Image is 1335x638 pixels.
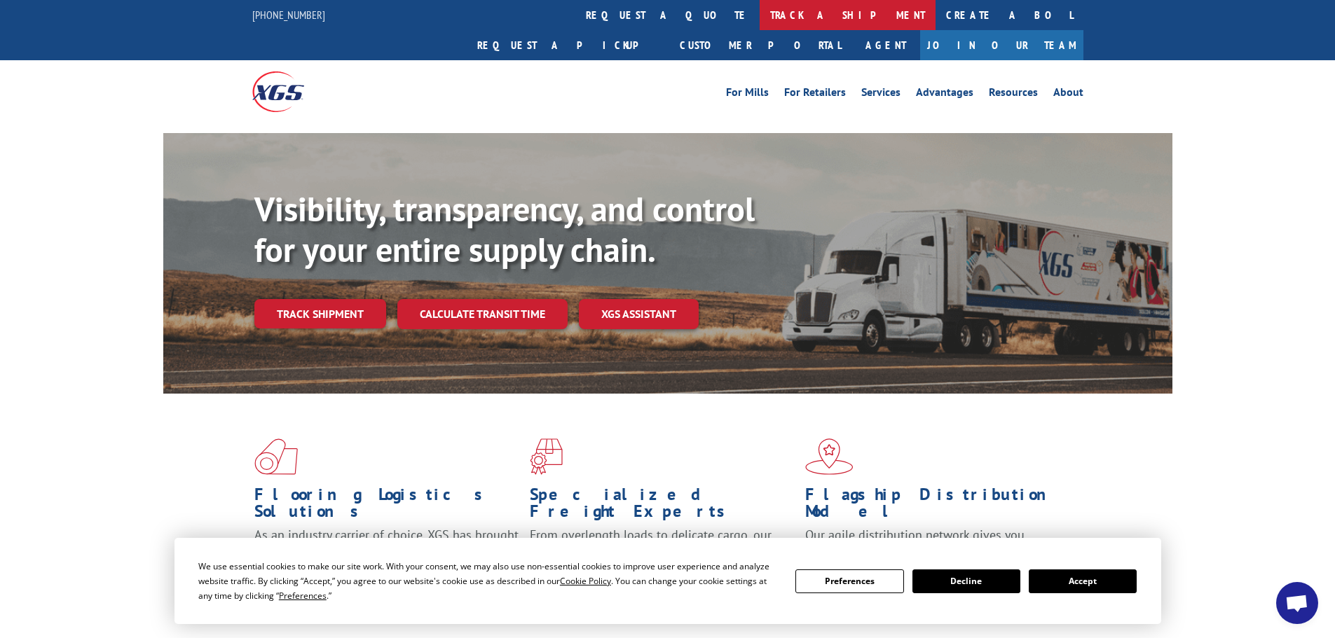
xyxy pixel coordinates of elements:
[805,486,1070,527] h1: Flagship Distribution Model
[530,486,795,527] h1: Specialized Freight Experts
[795,569,903,593] button: Preferences
[861,87,901,102] a: Services
[254,299,386,328] a: Track shipment
[254,527,519,576] span: As an industry carrier of choice, XGS has brought innovation and dedication to flooring logistics...
[726,87,769,102] a: For Mills
[851,30,920,60] a: Agent
[579,299,699,329] a: XGS ASSISTANT
[1276,582,1318,624] div: Open chat
[530,527,795,589] p: From overlength loads to delicate cargo, our experienced staff knows the best way to move your fr...
[254,438,298,475] img: xgs-icon-total-supply-chain-intelligence-red
[252,8,325,22] a: [PHONE_NUMBER]
[530,438,563,475] img: xgs-icon-focused-on-flooring-red
[254,187,755,271] b: Visibility, transparency, and control for your entire supply chain.
[784,87,846,102] a: For Retailers
[397,299,568,329] a: Calculate transit time
[467,30,669,60] a: Request a pickup
[912,569,1020,593] button: Decline
[279,590,327,602] span: Preferences
[920,30,1083,60] a: Join Our Team
[1029,569,1137,593] button: Accept
[198,559,779,603] div: We use essential cookies to make our site work. With your consent, we may also use non-essential ...
[174,538,1161,624] div: Cookie Consent Prompt
[805,438,854,475] img: xgs-icon-flagship-distribution-model-red
[805,527,1063,560] span: Our agile distribution network gives you nationwide inventory management on demand.
[916,87,973,102] a: Advantages
[560,575,611,587] span: Cookie Policy
[1053,87,1083,102] a: About
[669,30,851,60] a: Customer Portal
[254,486,519,527] h1: Flooring Logistics Solutions
[989,87,1038,102] a: Resources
